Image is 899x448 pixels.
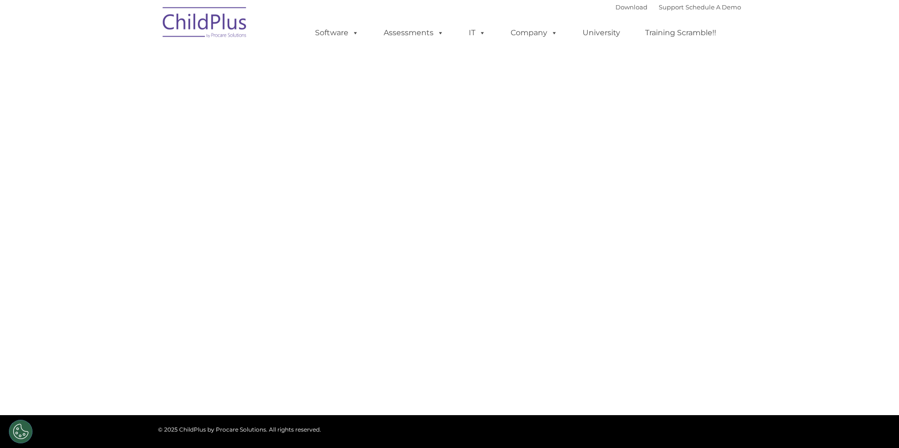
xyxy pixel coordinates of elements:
[615,3,647,11] a: Download
[374,23,453,42] a: Assessments
[158,0,252,47] img: ChildPlus by Procare Solutions
[501,23,567,42] a: Company
[636,23,726,42] a: Training Scramble!!
[615,3,741,11] font: |
[659,3,684,11] a: Support
[306,23,368,42] a: Software
[459,23,495,42] a: IT
[9,420,32,443] button: Cookies Settings
[573,23,630,42] a: University
[158,426,321,433] span: © 2025 ChildPlus by Procare Solutions. All rights reserved.
[686,3,741,11] a: Schedule A Demo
